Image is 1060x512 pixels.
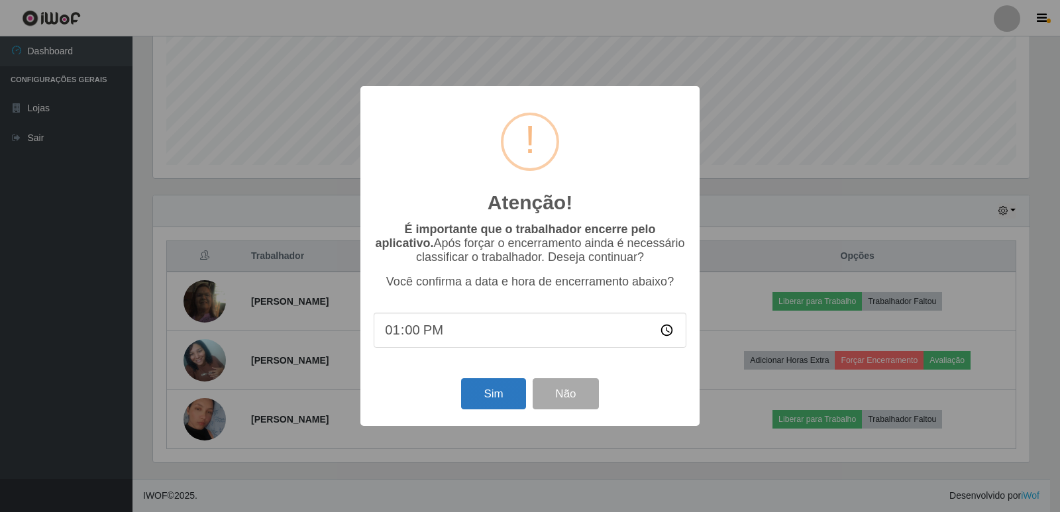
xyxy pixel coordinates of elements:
[375,223,655,250] b: É importante que o trabalhador encerre pelo aplicativo.
[374,223,686,264] p: Após forçar o encerramento ainda é necessário classificar o trabalhador. Deseja continuar?
[488,191,572,215] h2: Atenção!
[461,378,525,409] button: Sim
[533,378,598,409] button: Não
[374,275,686,289] p: Você confirma a data e hora de encerramento abaixo?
